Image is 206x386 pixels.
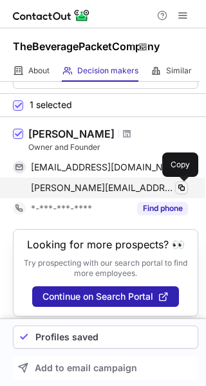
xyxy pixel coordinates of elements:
h1: TheBeveragePacketCompany [13,39,129,54]
div: Owner and Founder [28,142,198,153]
span: Continue on Search Portal [42,291,153,302]
span: About [28,66,50,76]
button: Continue on Search Portal [32,286,179,307]
span: [EMAIL_ADDRESS][DOMAIN_NAME] [31,161,178,173]
img: ContactOut v5.3.10 [13,8,90,23]
span: 1 selected [30,100,72,110]
button: Profiles saved [13,326,198,349]
span: Add to email campaign [35,363,137,373]
header: Looking for more prospects? 👀 [27,239,185,250]
span: [PERSON_NAME][EMAIL_ADDRESS][DOMAIN_NAME] [31,182,174,194]
span: Similar [166,66,192,76]
button: Reveal Button [137,202,188,215]
div: [PERSON_NAME] [28,127,115,140]
span: Profiles saved [35,332,98,342]
button: Add to email campaign [13,356,198,380]
span: Decision makers [77,66,138,76]
p: Try prospecting with our search portal to find more employees. [23,258,189,279]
